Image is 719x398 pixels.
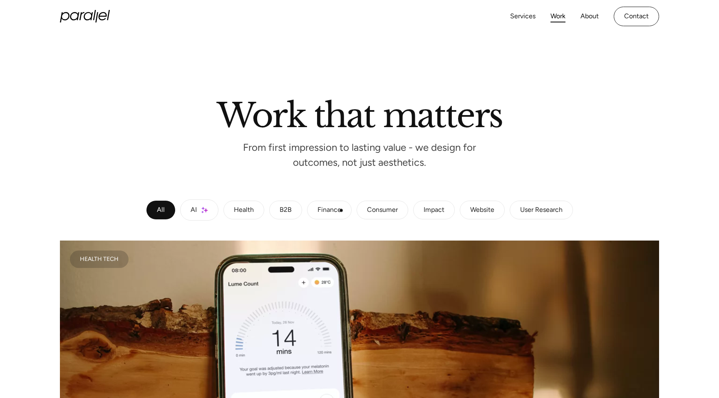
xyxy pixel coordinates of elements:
[157,208,165,213] div: All
[235,144,484,166] p: From first impression to lasting value - we design for outcomes, not just aesthetics.
[234,208,254,213] div: Health
[80,257,119,261] div: Health Tech
[191,208,197,213] div: AI
[510,10,536,22] a: Services
[280,208,292,213] div: B2B
[520,208,563,213] div: User Research
[550,10,565,22] a: Work
[614,7,659,26] a: Contact
[317,208,341,213] div: Finance
[60,10,110,22] a: home
[470,208,494,213] div: Website
[424,208,444,213] div: Impact
[580,10,599,22] a: About
[367,208,398,213] div: Consumer
[122,99,597,128] h2: Work that matters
